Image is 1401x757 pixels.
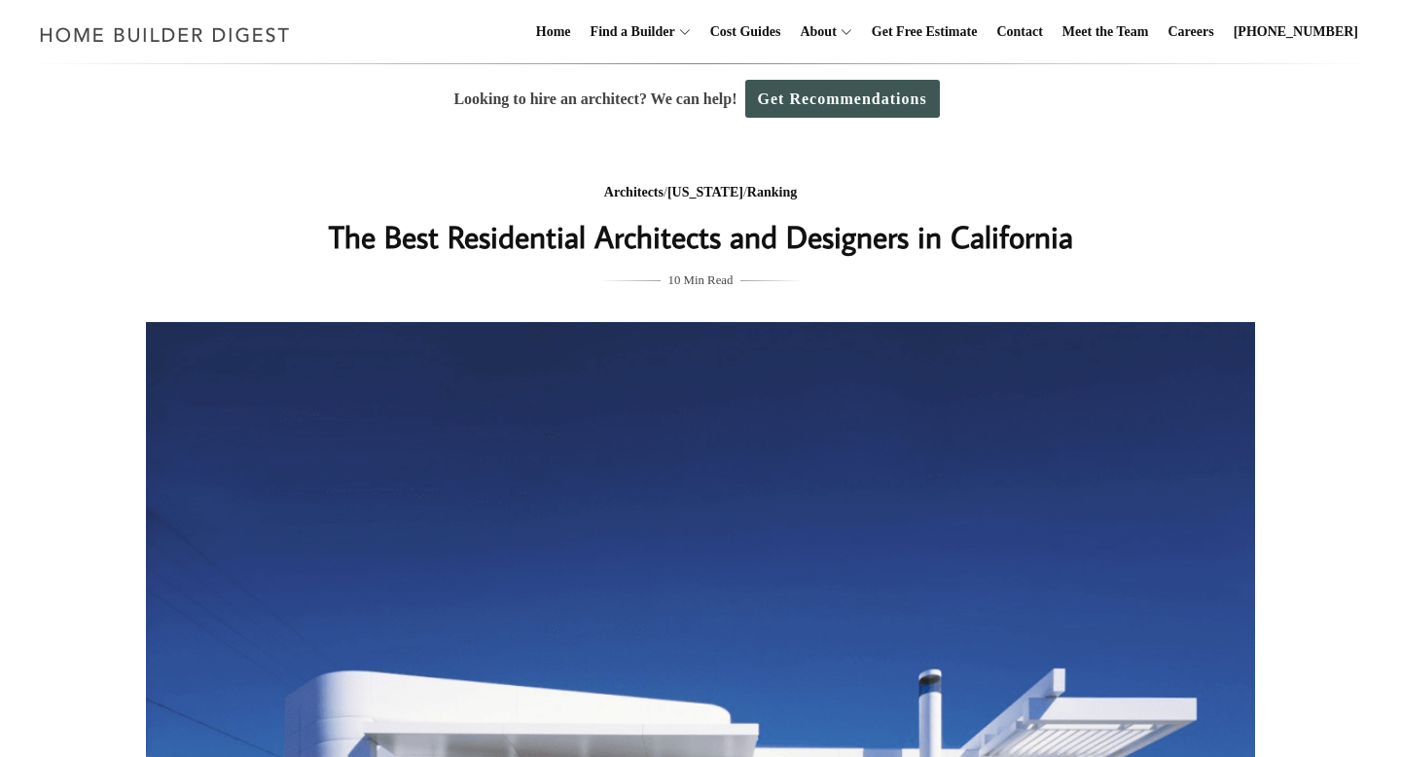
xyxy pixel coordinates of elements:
[988,1,1050,63] a: Contact
[1226,1,1366,63] a: [PHONE_NUMBER]
[792,1,836,63] a: About
[668,270,734,291] span: 10 Min Read
[604,185,664,199] a: Architects
[747,185,797,199] a: Ranking
[667,185,743,199] a: [US_STATE]
[312,213,1089,260] h1: The Best Residential Architects and Designers in California
[31,16,299,54] img: Home Builder Digest
[864,1,986,63] a: Get Free Estimate
[1055,1,1157,63] a: Meet the Team
[312,181,1089,205] div: / /
[583,1,675,63] a: Find a Builder
[745,80,940,118] a: Get Recommendations
[528,1,579,63] a: Home
[1161,1,1222,63] a: Careers
[702,1,789,63] a: Cost Guides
